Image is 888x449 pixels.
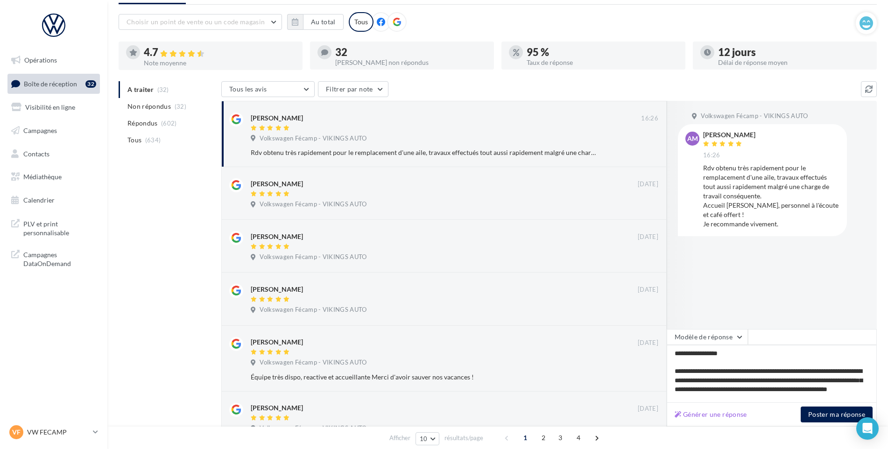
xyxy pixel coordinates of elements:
a: PLV et print personnalisable [6,214,102,241]
span: Volkswagen Fécamp - VIKINGS AUTO [701,112,808,120]
p: VW FECAMP [27,428,89,437]
span: 16:26 [703,151,720,160]
div: Open Intercom Messenger [856,417,879,440]
span: résultats/page [444,434,483,442]
a: VF VW FECAMP [7,423,100,441]
div: [PERSON_NAME] [251,179,303,189]
div: 95 % [527,47,678,57]
button: Au total [287,14,344,30]
a: Contacts [6,144,102,164]
span: Campagnes DataOnDemand [23,248,96,268]
span: Choisir un point de vente ou un code magasin [127,18,265,26]
div: 4.7 [144,47,295,58]
button: Au total [303,14,344,30]
a: Visibilité en ligne [6,98,102,117]
div: Rdv obtenu très rapidement pour le remplacement d'une aile, travaux effectués tout aussi rapideme... [703,163,839,229]
span: [DATE] [638,339,658,347]
span: (602) [161,119,177,127]
span: 16:26 [641,114,658,123]
span: [DATE] [638,233,658,241]
span: Répondus [127,119,158,128]
div: [PERSON_NAME] [251,232,303,241]
div: 32 [335,47,486,57]
button: Tous les avis [221,81,315,97]
span: AM [687,134,698,143]
span: Tous les avis [229,85,267,93]
button: Modèle de réponse [667,329,748,345]
span: 10 [420,435,428,442]
div: [PERSON_NAME] non répondus [335,59,486,66]
button: Poster ma réponse [801,407,873,422]
span: [DATE] [638,180,658,189]
span: PLV et print personnalisable [23,217,96,238]
div: [PERSON_NAME] [251,403,303,413]
div: Taux de réponse [527,59,678,66]
span: VF [12,428,21,437]
a: Boîte de réception32 [6,74,102,94]
span: Calendrier [23,196,55,204]
div: Équipe très dispo, reactive et accueillante Merci d'avoir sauver nos vacances ! [251,372,598,382]
span: (634) [145,136,161,144]
span: 2 [536,430,551,445]
div: [PERSON_NAME] [251,337,303,347]
div: [PERSON_NAME] [703,132,755,138]
div: Note moyenne [144,60,295,66]
span: [DATE] [638,286,658,294]
a: Calendrier [6,190,102,210]
a: Médiathèque [6,167,102,187]
span: (32) [175,103,186,110]
span: Boîte de réception [24,79,77,87]
span: Volkswagen Fécamp - VIKINGS AUTO [260,424,366,433]
span: Afficher [389,434,410,442]
div: Rdv obtenu très rapidement pour le remplacement d'une aile, travaux effectués tout aussi rapideme... [251,148,598,157]
span: Volkswagen Fécamp - VIKINGS AUTO [260,306,366,314]
span: Volkswagen Fécamp - VIKINGS AUTO [260,134,366,143]
div: [PERSON_NAME] [251,113,303,123]
button: 10 [416,432,439,445]
a: Opérations [6,50,102,70]
div: Tous [349,12,374,32]
span: Volkswagen Fécamp - VIKINGS AUTO [260,253,366,261]
span: 3 [553,430,568,445]
div: 12 jours [718,47,869,57]
span: Opérations [24,56,57,64]
button: Choisir un point de vente ou un code magasin [119,14,282,30]
span: Contacts [23,149,49,157]
span: Volkswagen Fécamp - VIKINGS AUTO [260,200,366,209]
a: Campagnes [6,121,102,140]
div: Délai de réponse moyen [718,59,869,66]
div: [PERSON_NAME] [251,285,303,294]
button: Filtrer par note [318,81,388,97]
button: Générer une réponse [671,409,751,420]
span: Tous [127,135,141,145]
span: 4 [571,430,586,445]
span: Visibilité en ligne [25,103,75,111]
div: 32 [85,80,96,88]
span: Campagnes [23,126,57,134]
span: [DATE] [638,405,658,413]
span: Médiathèque [23,173,62,181]
span: Volkswagen Fécamp - VIKINGS AUTO [260,358,366,367]
span: Non répondus [127,102,171,111]
a: Campagnes DataOnDemand [6,245,102,272]
span: 1 [518,430,533,445]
